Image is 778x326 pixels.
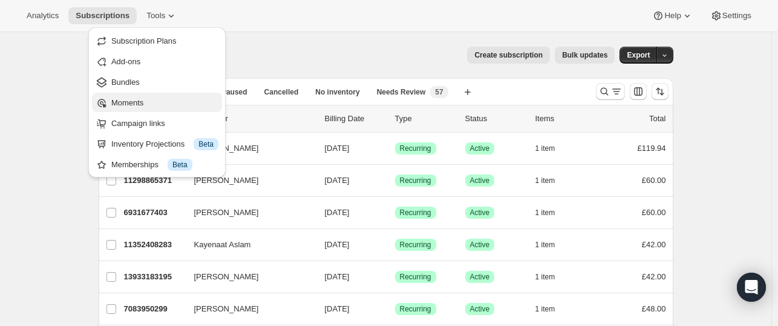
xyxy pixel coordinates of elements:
button: Settings [703,7,759,24]
span: Beta [172,160,188,170]
div: Inventory Projections [111,138,218,150]
button: Add-ons [92,52,222,71]
span: £42.00 [642,240,666,249]
button: Kayenaat Aslam [187,235,308,254]
div: 7083950299[PERSON_NAME][DATE]SuccessRecurringSuccessActive1 item£48.00 [124,301,666,318]
p: Total [649,113,665,125]
span: Active [470,240,490,250]
p: 13933183195 [124,271,185,283]
button: [PERSON_NAME] [187,267,308,287]
span: 1 item [535,240,555,250]
span: [PERSON_NAME] [194,207,259,219]
span: Active [470,208,490,218]
span: Recurring [400,208,431,218]
span: £42.00 [642,272,666,281]
span: 57 [435,87,443,97]
button: Customize table column order and visibility [630,83,647,100]
span: Add-ons [111,57,140,66]
button: [PERSON_NAME] [187,299,308,319]
div: Open Intercom Messenger [737,273,766,302]
span: 1 item [535,208,555,218]
button: Bundles [92,72,222,91]
button: [PERSON_NAME] [187,139,308,158]
button: Create new view [458,84,477,101]
span: Help [664,11,681,21]
span: Bulk updates [562,50,607,60]
span: [DATE] [325,272,350,281]
span: Bundles [111,78,140,87]
span: [DATE] [325,208,350,217]
span: 1 item [535,304,555,314]
button: Search and filter results [596,83,625,100]
button: Memberships [92,155,222,174]
div: 13933183195[PERSON_NAME][DATE]SuccessRecurringSuccessActive1 item£42.00 [124,268,666,285]
div: Memberships [111,159,218,171]
button: Moments [92,93,222,112]
span: Kayenaat Aslam [194,239,251,251]
span: 1 item [535,176,555,185]
div: Type [395,113,456,125]
button: 1 item [535,268,569,285]
span: Moments [111,98,143,107]
button: Inventory Projections [92,134,222,153]
button: Export [619,47,657,64]
button: Analytics [19,7,66,24]
button: Tools [139,7,185,24]
div: 11352408283Kayenaat Aslam[DATE]SuccessRecurringSuccessActive1 item£42.00 [124,236,666,253]
span: Active [470,272,490,282]
button: Sort the results [652,83,668,100]
span: Recurring [400,304,431,314]
span: Subscriptions [76,11,129,21]
span: Tools [146,11,165,21]
span: [DATE] [325,304,350,313]
span: [DATE] [325,144,350,153]
span: Settings [722,11,751,21]
span: No inventory [315,87,359,97]
span: Needs Review [377,87,426,97]
span: Recurring [400,240,431,250]
div: 11298865371[PERSON_NAME][DATE]SuccessRecurringSuccessActive1 item£60.00 [124,172,666,189]
span: [DATE] [325,240,350,249]
button: 1 item [535,236,569,253]
button: Subscriptions [68,7,137,24]
p: Status [465,113,526,125]
span: £48.00 [642,304,666,313]
span: £119.94 [638,144,666,153]
span: 1 item [535,144,555,153]
span: Create subscription [474,50,543,60]
span: Campaign links [111,119,165,128]
div: IDCustomerBilling DateTypeStatusItemsTotal [124,113,666,125]
button: [PERSON_NAME] [187,171,308,190]
p: 6931677403 [124,207,185,219]
span: Active [470,176,490,185]
span: Analytics [27,11,59,21]
button: Bulk updates [555,47,615,64]
button: Help [645,7,700,24]
span: 1 item [535,272,555,282]
p: Billing Date [325,113,385,125]
p: 11352408283 [124,239,185,251]
span: Export [627,50,650,60]
button: Create subscription [467,47,550,64]
button: 1 item [535,204,569,221]
button: 1 item [535,140,569,157]
span: [PERSON_NAME] [194,271,259,283]
div: 12285608155[PERSON_NAME][DATE]SuccessRecurringSuccessActive1 item£119.94 [124,140,666,157]
button: Subscription Plans [92,31,222,50]
p: 7083950299 [124,303,185,315]
span: Paused [221,87,247,97]
span: Active [470,304,490,314]
span: Subscription Plans [111,36,177,45]
div: Items [535,113,596,125]
span: £60.00 [642,176,666,185]
span: Recurring [400,272,431,282]
span: [DATE] [325,176,350,185]
p: Customer [194,113,315,125]
span: Cancelled [264,87,299,97]
span: Beta [198,139,214,149]
span: £60.00 [642,208,666,217]
span: Active [470,144,490,153]
button: Campaign links [92,113,222,133]
span: [PERSON_NAME] [194,303,259,315]
div: 6931677403[PERSON_NAME][DATE]SuccessRecurringSuccessActive1 item£60.00 [124,204,666,221]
